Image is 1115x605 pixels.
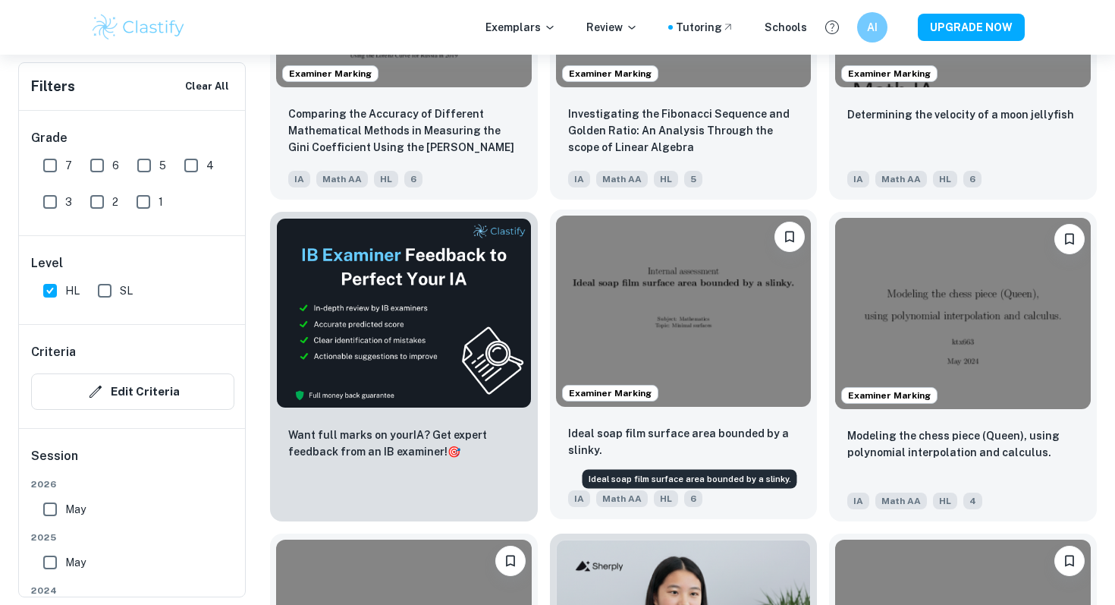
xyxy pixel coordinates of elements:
span: 6 [684,490,702,507]
span: Math AA [596,171,648,187]
span: 6 [963,171,982,187]
span: Examiner Marking [842,389,937,402]
span: 🎯 [448,446,460,458]
span: IA [847,493,869,509]
h6: Level [31,254,234,273]
p: Want full marks on your IA ? Get expert feedback from an IB examiner! [288,427,520,460]
span: 6 [404,171,422,187]
img: Clastify logo [90,12,187,43]
button: Bookmark [774,222,805,252]
a: Tutoring [676,19,734,36]
span: Math AA [316,171,368,187]
span: HL [374,171,398,187]
span: 5 [159,157,166,174]
a: Examiner MarkingBookmarkModeling the chess piece (Queen), using polynomial interpolation and calc... [829,212,1097,521]
button: Edit Criteria [31,373,234,410]
h6: Criteria [31,343,76,361]
button: Help and Feedback [819,14,845,40]
span: Examiner Marking [842,67,937,80]
span: May [65,501,86,518]
span: HL [65,282,80,299]
span: 2025 [31,531,234,544]
span: Math AA [875,171,927,187]
span: SL [120,282,133,299]
p: Comparing the Accuracy of Different Mathematical Methods in Measuring the Gini Coefficient Using ... [288,106,520,157]
img: Thumbnail [276,218,532,408]
span: HL [654,171,678,187]
span: HL [933,493,957,509]
a: ThumbnailWant full marks on yourIA? Get expert feedback from an IB examiner! [270,212,538,521]
span: 6 [112,157,119,174]
h6: AI [864,19,881,36]
button: AI [857,12,887,43]
span: 4 [206,157,214,174]
span: IA [288,171,310,187]
span: Examiner Marking [283,67,378,80]
span: 1 [159,194,163,210]
h6: Grade [31,129,234,147]
span: HL [654,490,678,507]
div: Ideal soap film surface area bounded by a slinky. [583,470,797,489]
span: Math AA [875,493,927,509]
span: 7 [65,157,72,174]
img: Math AA IA example thumbnail: Modeling the chess piece (Queen), using [835,218,1091,409]
p: Review [586,19,638,36]
img: Math AA IA example thumbnail: Ideal soap film surface area bounded by [556,216,812,407]
p: Determining the velocity of a moon jellyfish [847,106,1074,123]
span: 4 [963,493,982,509]
span: Examiner Marking [563,67,658,80]
span: 3 [65,194,72,210]
a: Examiner MarkingBookmarkIdeal soap film surface area bounded by a slinky.IAMath AAHL6 [550,212,818,521]
button: Bookmark [495,546,526,576]
span: IA [847,171,869,187]
span: 2024 [31,584,234,597]
p: Exemplars [485,19,556,36]
button: Clear All [181,75,233,98]
span: Examiner Marking [563,386,658,400]
button: Bookmark [1054,224,1085,254]
span: 5 [684,171,702,187]
span: Math AA [596,490,648,507]
button: UPGRADE NOW [918,14,1025,41]
span: 2026 [31,477,234,491]
span: May [65,554,86,571]
span: HL [933,171,957,187]
button: Bookmark [1054,546,1085,576]
span: IA [568,490,590,507]
p: Investigating the Fibonacci Sequence and Golden Ratio: An Analysis Through the scope of Linear Al... [568,106,799,156]
span: 2 [112,194,118,210]
p: Modeling the chess piece (Queen), using polynomial interpolation and calculus. [847,427,1079,461]
h6: Session [31,447,234,477]
p: Ideal soap film surface area bounded by a slinky. [568,425,799,458]
h6: Filters [31,76,75,97]
span: IA [568,171,590,187]
a: Schools [765,19,807,36]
